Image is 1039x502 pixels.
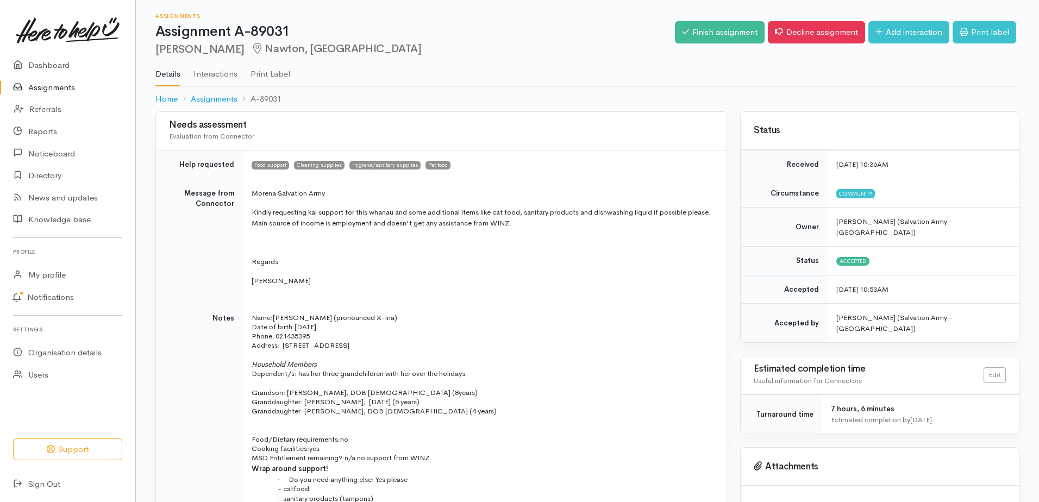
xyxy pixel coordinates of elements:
[910,415,932,424] time: [DATE]
[425,161,450,170] span: Pet food
[155,24,675,40] h1: Assignment A-89031
[252,331,274,341] span: Phone:
[289,475,408,484] span: Do you need anything else: Yes please
[252,360,317,369] span: Household Members
[13,322,122,337] h6: Settings
[278,475,289,484] span: ·
[252,464,328,473] span: Wrap around support!
[294,161,345,170] span: Cleaning supplies
[252,435,340,444] span: Food/Dietary requirements:
[13,438,122,461] button: Support
[836,160,888,169] time: [DATE] 10:36AM
[252,453,345,462] span: MSD Entitlement remaining?:
[251,42,422,55] span: Nawton, [GEOGRAPHIC_DATA]
[191,93,237,105] a: Assignments
[156,150,243,179] td: Help requested
[252,369,465,378] span: Dependent/s: has her three grandchildren with her over the holidays
[741,208,828,247] td: Owner
[741,247,828,275] td: Status
[155,93,178,105] a: Home
[754,364,984,374] h3: Estimated completion time
[984,367,1006,383] a: Edit
[741,304,828,343] td: Accepted by
[252,341,280,350] span: Address:
[252,207,713,228] p: Kindly requesting kai support for this whanau and some additional items like cat food, sanitary p...
[836,217,953,237] span: [PERSON_NAME] (Salvation Army - [GEOGRAPHIC_DATA])
[754,376,862,385] span: Useful information for Connectors
[836,285,888,294] time: [DATE] 10:53AM
[237,93,281,105] li: A-89031
[754,125,1006,136] h3: Status
[252,341,713,350] p: [STREET_ADDRESS]
[252,406,497,416] span: Granddaughter: [PERSON_NAME], DOB [DEMOGRAPHIC_DATA] (4 years)
[155,55,180,86] a: Details
[831,415,1006,425] div: Estimated completion by
[295,322,316,331] span: [DATE]
[155,13,675,19] h6: Assignments
[155,86,1019,112] nav: breadcrumb
[340,435,348,444] span: no
[193,55,237,85] a: Interactions
[828,304,1019,343] td: [PERSON_NAME] (Salvation Army - [GEOGRAPHIC_DATA])
[741,395,822,434] td: Turnaround time
[252,444,309,453] span: Cooking facilities:
[953,21,1016,43] a: Print label
[836,257,869,266] span: Accepted
[155,43,675,55] h2: [PERSON_NAME]
[251,55,290,85] a: Print Label
[349,161,421,170] span: Hygiene/sanitary supplies
[252,161,289,170] span: Food support
[754,461,1006,472] h3: Attachments
[169,131,254,141] span: Evaluation from Connector
[675,21,765,43] a: Finish assignment
[252,313,273,322] span: Name:
[278,484,309,493] span: - catfood
[252,397,420,406] span: Granddaughter: [PERSON_NAME], [DATE] (5 years)
[13,244,122,259] h6: Profile
[252,322,295,331] span: Date of birth:
[252,256,713,267] p: Regards
[741,150,828,179] td: Received
[273,313,397,322] span: [PERSON_NAME] (pronounced X-ina)
[252,388,478,397] span: Grandson: [PERSON_NAME], DOB [DEMOGRAPHIC_DATA] (8years)
[831,404,894,413] span: 7 hours, 6 minutes
[276,331,310,341] span: 021435395
[169,120,713,130] h3: Needs assessment
[741,275,828,304] td: Accepted
[836,189,875,198] span: Community
[156,179,243,304] td: Message from Connector
[252,275,713,286] p: [PERSON_NAME]
[345,453,429,462] span: n/a no support from WINZ
[309,444,320,453] span: yes
[741,179,828,208] td: Circumstance
[252,188,713,199] p: Morena Salvation Army
[768,21,865,43] a: Decline assignment
[868,21,949,43] a: Add interaction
